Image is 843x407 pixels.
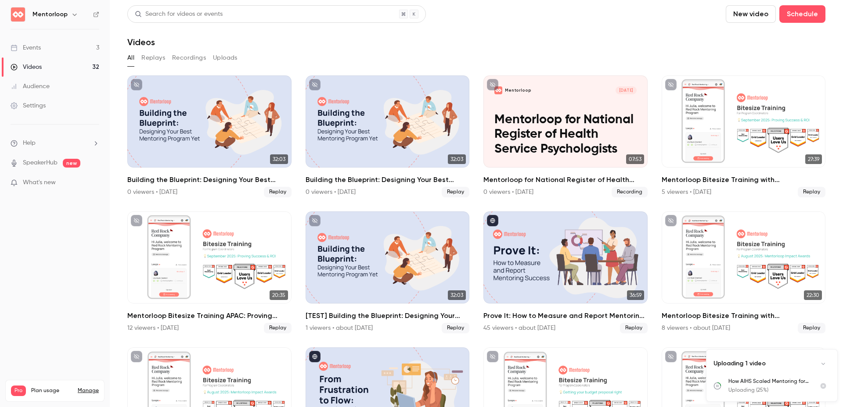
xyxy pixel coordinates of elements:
span: 27:39 [805,154,822,164]
button: Schedule [779,5,825,23]
a: 32:03[TEST] Building the Blueprint: Designing Your Best Mentoring Program Yet1 viewers • about [D... [306,211,470,333]
button: unpublished [309,215,321,226]
h2: Mentorloop Bitesize Training with [PERSON_NAME]: Mentorloop Impact Awards [662,311,826,321]
span: [DATE] [616,86,637,94]
h1: Videos [127,37,155,47]
div: 5 viewers • [DATE] [662,188,711,196]
li: [TEST] Building the Blueprint: Designing Your Best Mentoring Program Yet [306,211,470,333]
span: Replay [264,187,292,197]
button: published [309,351,321,362]
ul: Uploads list [706,378,837,401]
p: Uploading 1 video [713,359,766,368]
a: 32:03Building the Blueprint: Designing Your Best Mentoring Program Yet ([GEOGRAPHIC_DATA])0 viewe... [127,75,292,197]
span: 32:03 [270,154,288,164]
div: 45 viewers • about [DATE] [483,324,555,332]
span: new [63,159,80,168]
img: Mentorloop for National Register of Health Service Psychologists [494,86,502,94]
span: Replay [442,323,469,333]
div: Settings [11,101,46,110]
div: 0 viewers • [DATE] [483,188,533,196]
li: Prove It: How to Measure and Report Mentoring Success [483,211,648,333]
div: 0 viewers • [DATE] [127,188,177,196]
button: All [127,51,134,65]
span: Replay [798,187,825,197]
li: Mentorloop Bitesize Training with Kristin: Mentorloop Impact Awards [662,211,826,333]
button: unpublished [487,351,498,362]
a: 22:30Mentorloop Bitesize Training with [PERSON_NAME]: Mentorloop Impact Awards8 viewers • about [... [662,211,826,333]
a: 20:35Mentorloop Bitesize Training APAC: Proving Success and ROI12 viewers • [DATE]Replay [127,211,292,333]
li: Building the Blueprint: Designing Your Best Mentoring Program Yet (USA) [127,75,292,197]
span: 36:59 [627,290,644,300]
div: Audience [11,82,50,91]
span: 22:30 [804,290,822,300]
div: 12 viewers • [DATE] [127,324,179,332]
li: Building the Blueprint: Designing Your Best Mentoring Program Yet (ANZ) [306,75,470,197]
span: Plan usage [31,387,72,394]
a: 36:59Prove It: How to Measure and Report Mentoring Success45 viewers • about [DATE]Replay [483,211,648,333]
h2: [TEST] Building the Blueprint: Designing Your Best Mentoring Program Yet [306,311,470,321]
span: 32:03 [448,154,466,164]
h2: Mentorloop Bitesize Training with [PERSON_NAME]: Proving Success & ROI [662,175,826,185]
img: Mentorloop [11,7,25,21]
li: help-dropdown-opener [11,139,99,148]
a: 32:03Building the Blueprint: Designing Your Best Mentoring Program Yet (ANZ)0 viewers • [DATE]Replay [306,75,470,197]
div: Search for videos or events [135,10,223,19]
div: Videos [11,63,42,71]
a: Mentorloop for National Register of Health Service PsychologistsMentorloop[DATE]Mentorloop for Na... [483,75,648,197]
button: published [487,215,498,226]
li: Mentorloop Bitesize Training APAC: Proving Success and ROI [127,211,292,333]
button: unpublished [665,215,677,226]
h2: Building the Blueprint: Designing Your Best Mentoring Program Yet (ANZ) [306,175,470,185]
button: Replays [141,51,165,65]
a: SpeakerHub [23,158,58,168]
span: Replay [620,323,648,333]
span: Help [23,139,36,148]
span: Replay [442,187,469,197]
p: Mentorloop [505,88,531,93]
a: 27:39Mentorloop Bitesize Training with [PERSON_NAME]: Proving Success & ROI5 viewers • [DATE]Replay [662,75,826,197]
button: unpublished [309,79,321,90]
span: 07:53 [626,154,644,164]
button: unpublished [131,79,142,90]
button: Recordings [172,51,206,65]
button: New video [726,5,776,23]
div: 8 viewers • about [DATE] [662,324,730,332]
button: unpublished [487,79,498,90]
span: Recording [612,187,648,197]
div: Events [11,43,41,52]
h2: Building the Blueprint: Designing Your Best Mentoring Program Yet ([GEOGRAPHIC_DATA]) [127,175,292,185]
h2: Prove It: How to Measure and Report Mentoring Success [483,311,648,321]
button: unpublished [131,215,142,226]
span: 32:03 [448,290,466,300]
button: Uploads [213,51,238,65]
li: Mentorloop for National Register of Health Service Psychologists [483,75,648,197]
button: unpublished [131,351,142,362]
p: Uploading (25%) [728,386,809,394]
span: Pro [11,386,26,396]
p: How AIHS Scaled Mentoring for 4,000+ Safety Professionals _ Mentorloop Case Study [728,378,809,386]
span: What's new [23,178,56,187]
button: Collapse uploads list [816,357,830,371]
span: Replay [264,323,292,333]
div: 0 viewers • [DATE] [306,188,356,196]
a: Manage [78,387,99,394]
h2: Mentorloop Bitesize Training APAC: Proving Success and ROI [127,311,292,321]
button: Cancel upload [816,379,830,393]
span: 20:35 [270,290,288,300]
h2: Mentorloop for National Register of Health Service Psychologists [483,175,648,185]
div: 1 viewers • about [DATE] [306,324,373,332]
h6: Mentorloop [32,10,68,19]
li: Mentorloop Bitesize Training with Kristin: Proving Success & ROI [662,75,826,197]
section: Videos [127,5,825,402]
button: unpublished [665,79,677,90]
button: unpublished [665,351,677,362]
span: Replay [798,323,825,333]
p: Mentorloop for National Register of Health Service Psychologists [494,113,637,157]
